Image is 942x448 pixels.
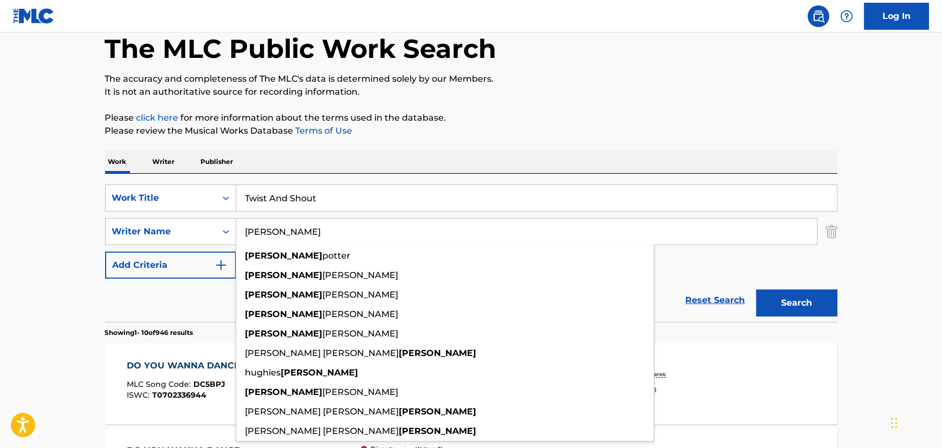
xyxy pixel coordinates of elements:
[152,390,206,400] span: T0702336944
[323,251,351,261] span: potter
[888,396,942,448] iframe: Chat Widget
[812,10,825,23] img: search
[245,406,399,417] span: [PERSON_NAME] [PERSON_NAME]
[323,387,399,397] span: [PERSON_NAME]
[127,379,193,389] span: MLC Song Code :
[193,379,225,389] span: DC5BPJ
[105,150,130,173] p: Work
[323,270,399,280] span: [PERSON_NAME]
[808,5,829,27] a: Public Search
[281,367,359,378] strong: [PERSON_NAME]
[127,359,245,372] div: DO YOU WANNA DANCE
[245,328,323,339] strong: [PERSON_NAME]
[399,426,477,436] strong: [PERSON_NAME]
[112,192,210,205] div: Work Title
[245,289,323,300] strong: [PERSON_NAME]
[836,5,857,27] div: Help
[864,3,929,30] a: Log In
[112,225,210,238] div: Writer Name
[105,85,837,98] p: It is not an authoritative source for recording information.
[105,111,837,124] p: Please for more information about the terms used in the database.
[891,407,898,439] div: Drag
[245,387,323,397] strong: [PERSON_NAME]
[399,348,477,358] strong: [PERSON_NAME]
[105,32,497,65] h1: The MLC Public Work Search
[13,8,55,24] img: MLC Logo
[680,288,751,312] a: Reset Search
[323,328,399,339] span: [PERSON_NAME]
[105,185,837,322] form: Search Form
[245,367,281,378] span: hughies
[245,309,323,319] strong: [PERSON_NAME]
[105,73,837,85] p: The accuracy and completeness of The MLC's data is determined solely by our Members.
[323,309,399,319] span: [PERSON_NAME]
[840,10,853,23] img: help
[105,124,837,137] p: Please review the Musical Works Database
[245,270,323,280] strong: [PERSON_NAME]
[105,328,193,338] p: Showing 1 - 10 of 946 results
[756,289,837,317] button: Search
[826,218,837,245] img: Delete Criterion
[105,252,236,279] button: Add Criteria
[323,289,399,300] span: [PERSON_NAME]
[399,406,477,417] strong: [PERSON_NAME]
[245,426,399,436] span: [PERSON_NAME] [PERSON_NAME]
[294,126,353,136] a: Terms of Use
[127,390,152,400] span: ISWC :
[137,113,179,123] a: click here
[198,150,237,173] p: Publisher
[150,150,178,173] p: Writer
[105,343,837,424] a: DO YOU WANNA DANCEMLC Song Code:DC5BPJISWC:T0702336944Writers (2)[PERSON_NAME], [PERSON_NAME]Reco...
[245,348,399,358] span: [PERSON_NAME] [PERSON_NAME]
[245,251,323,261] strong: [PERSON_NAME]
[215,259,228,272] img: 9d2ae6d4665cec9f34b9.svg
